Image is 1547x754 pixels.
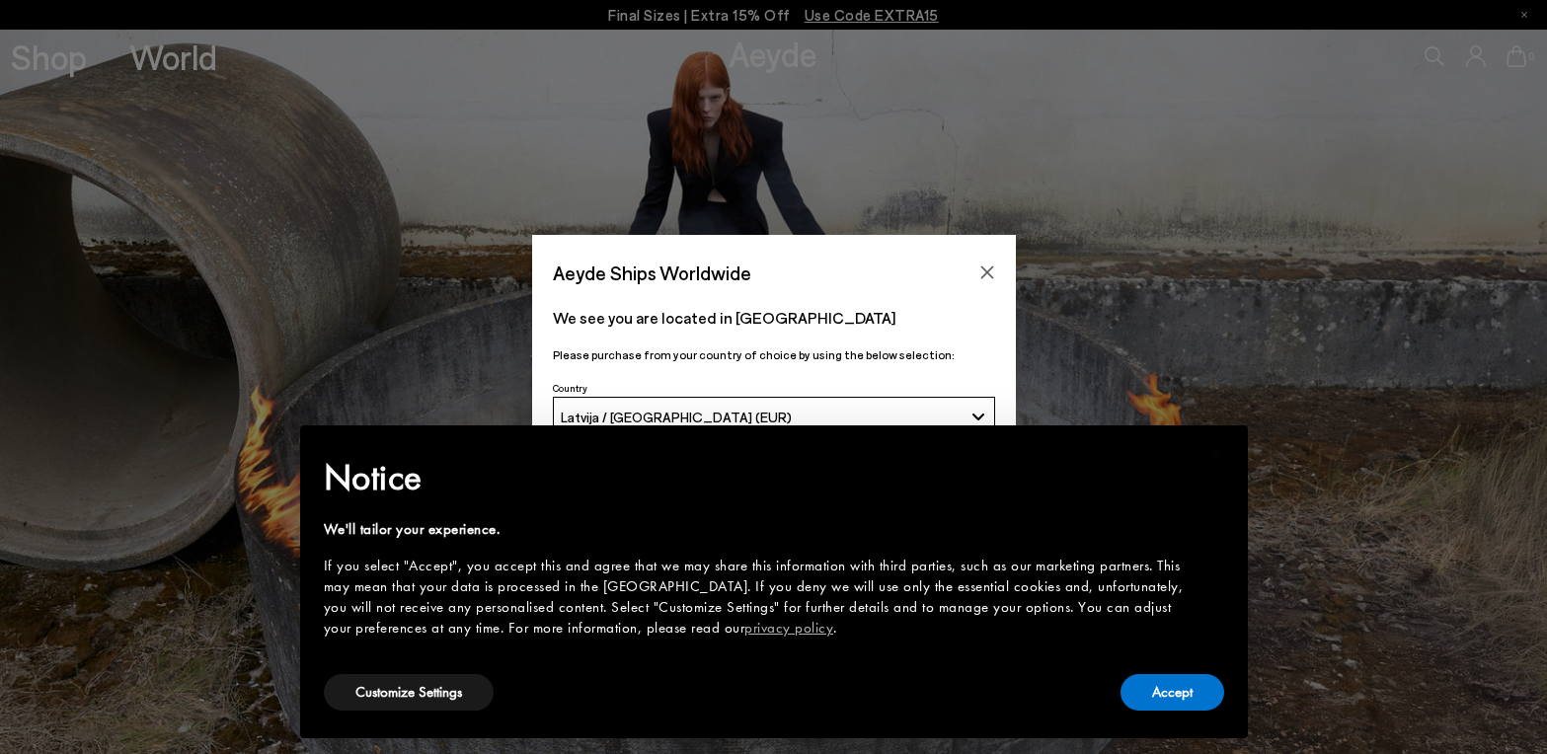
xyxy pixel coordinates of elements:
button: Accept [1121,674,1224,711]
span: Aeyde Ships Worldwide [553,256,751,290]
button: Customize Settings [324,674,494,711]
span: Country [553,382,587,394]
p: We see you are located in [GEOGRAPHIC_DATA] [553,306,995,330]
a: privacy policy [744,618,833,638]
h2: Notice [324,452,1193,503]
button: Close this notice [1193,431,1240,479]
span: Latvija / [GEOGRAPHIC_DATA] (EUR) [561,409,792,425]
p: Please purchase from your country of choice by using the below selection: [553,345,995,364]
span: × [1209,439,1222,470]
button: Close [972,258,1002,287]
div: If you select "Accept", you accept this and agree that we may share this information with third p... [324,556,1193,639]
div: We'll tailor your experience. [324,519,1193,540]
